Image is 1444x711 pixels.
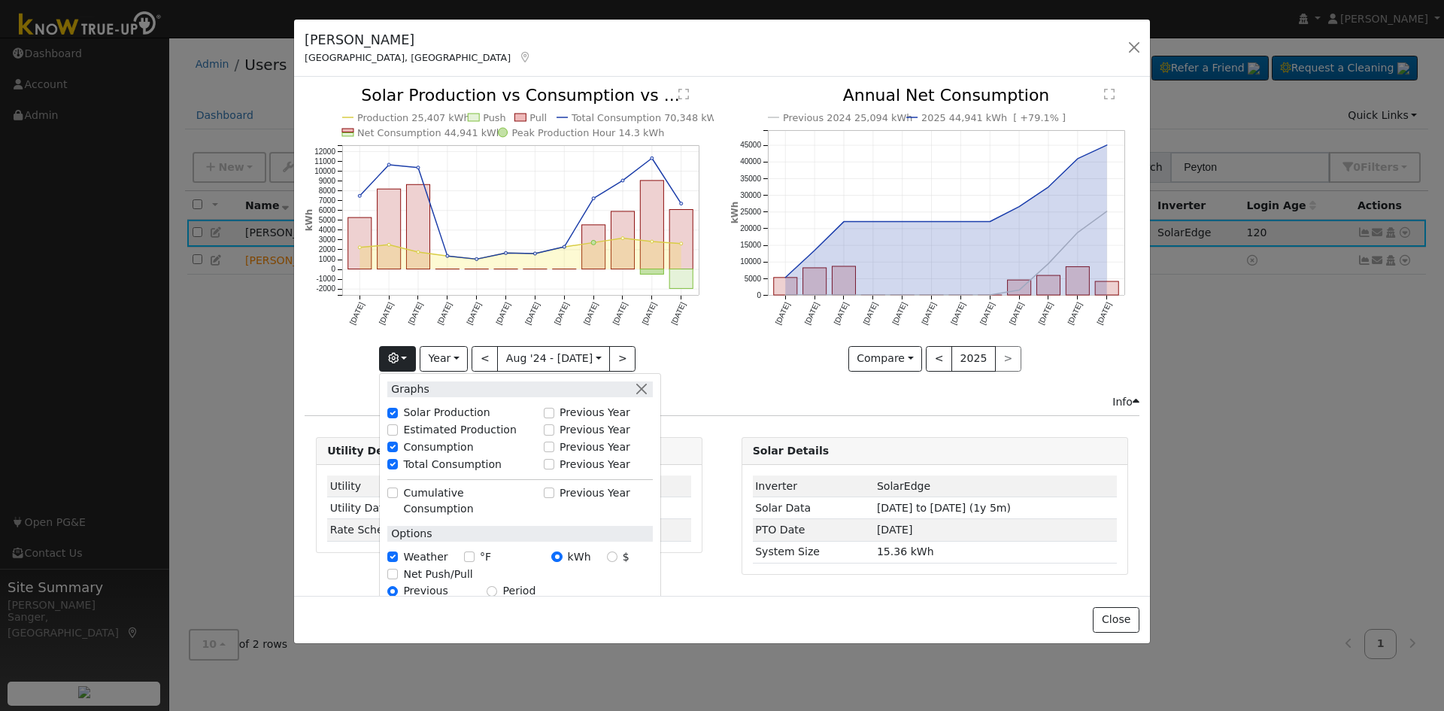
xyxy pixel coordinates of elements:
[753,497,875,519] td: Solar Data
[949,301,966,326] text: [DATE]
[327,476,462,497] td: Utility
[890,301,908,326] text: [DATE]
[877,545,934,558] span: 15.36 kWh
[544,459,554,469] input: Previous Year
[753,445,829,457] strong: Solar Details
[757,291,761,299] text: 0
[782,293,788,299] circle: onclick=""
[670,301,687,326] text: [DATE]
[387,586,398,597] input: Previous Year
[494,301,511,326] text: [DATE]
[1036,301,1054,326] text: [DATE]
[319,246,336,254] text: 2000
[928,219,934,225] circle: onclick=""
[319,236,336,245] text: 3000
[505,252,508,255] circle: onclick=""
[472,346,498,372] button: <
[317,275,336,284] text: -1000
[1016,204,1022,210] circle: onclick=""
[304,209,314,232] text: kWh
[530,112,548,123] text: Pull
[802,301,820,326] text: [DATE]
[753,519,875,541] td: PTO Date
[387,488,398,498] input: Cumulative Consumption
[387,442,398,452] input: Consumption
[319,196,336,205] text: 7000
[921,112,1066,123] text: 2025 44,941 kWh [ +79.1% ]
[811,248,818,254] circle: onclick=""
[978,301,996,326] text: [DATE]
[607,551,617,562] input: $
[740,158,761,166] text: 40000
[417,251,420,254] circle: onclick=""
[387,163,390,166] circle: onclick=""
[560,439,630,455] label: Previous Year
[319,206,336,214] text: 6000
[811,293,818,299] circle: onclick=""
[387,526,432,542] label: Options
[582,301,599,326] text: [DATE]
[563,246,566,249] circle: onclick=""
[319,177,336,185] text: 9000
[358,246,361,249] circle: onclick=""
[1008,301,1025,326] text: [DATE]
[387,569,398,579] input: Net Push/Pull
[877,524,913,536] span: [DATE]
[403,583,471,615] label: Previous Year
[957,219,963,225] circle: onclick=""
[317,285,336,293] text: -2000
[670,269,693,289] rect: onclick=""
[899,293,905,299] circle: onclick=""
[358,195,361,198] circle: onclick=""
[753,541,875,563] td: System Size
[319,216,336,224] text: 5000
[361,86,680,105] text: Solar Production vs Consumption vs ...
[740,242,761,250] text: 15000
[357,112,470,123] text: Production 25,407 kWh
[487,586,497,597] input: Period
[305,30,532,50] h5: [PERSON_NAME]
[740,175,761,183] text: 35000
[314,147,335,156] text: 12000
[774,301,791,326] text: [DATE]
[403,485,535,517] label: Cumulative Consumption
[483,112,506,123] text: Push
[1112,394,1139,410] div: Info
[1093,607,1139,633] button: Close
[475,258,478,261] circle: onclick=""
[387,424,398,435] input: Estimated Production
[670,210,693,269] rect: onclick=""
[357,127,502,138] text: Net Consumption 44,941 kWh
[1095,282,1118,296] rect: onclick=""
[544,442,554,452] input: Previous Year
[480,549,491,565] label: °F
[802,268,826,295] rect: onclick=""
[387,381,429,397] label: Graphs
[436,301,454,326] text: [DATE]
[1036,276,1060,296] rect: onclick=""
[551,551,562,562] input: kWh
[387,244,390,247] circle: onclick=""
[348,218,372,269] rect: onclick=""
[403,405,490,421] label: Solar Production
[327,519,462,541] td: Rate Schedule
[870,293,876,299] circle: onclick=""
[832,301,849,326] text: [DATE]
[446,255,449,258] circle: onclick=""
[305,52,511,63] span: [GEOGRAPHIC_DATA], [GEOGRAPHIC_DATA]
[560,457,630,472] label: Previous Year
[553,301,570,326] text: [DATE]
[926,346,952,372] button: <
[1104,88,1115,100] text: 
[512,127,665,138] text: Peak Production Hour 14.3 kWh
[1095,301,1112,326] text: [DATE]
[861,301,878,326] text: [DATE]
[314,167,335,175] text: 10000
[327,445,409,457] strong: Utility Details
[899,219,905,225] circle: onclick=""
[378,301,395,326] text: [DATE]
[753,476,875,497] td: Inverter
[560,422,630,438] label: Previous Year
[407,185,430,269] rect: onclick=""
[568,549,591,565] label: kWh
